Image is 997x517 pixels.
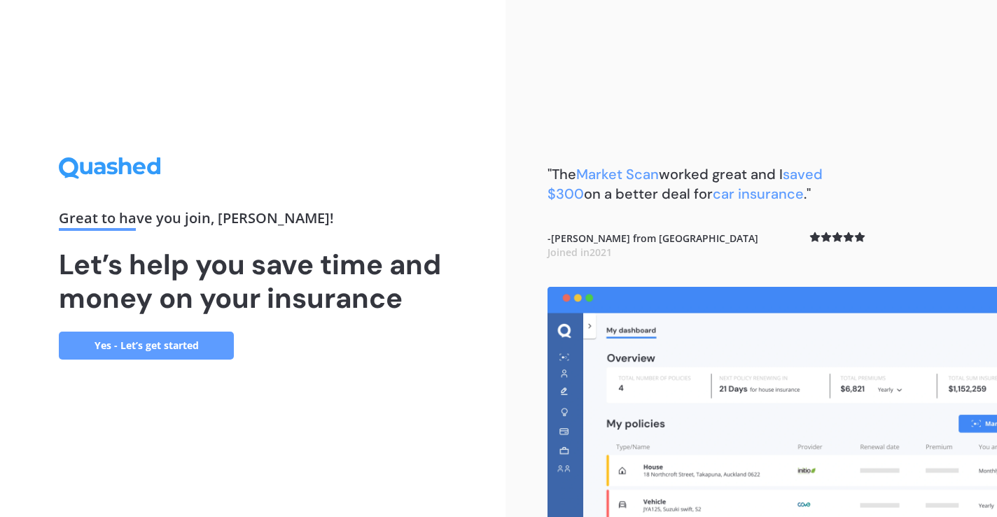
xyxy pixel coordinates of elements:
span: Joined in 2021 [548,246,612,259]
span: saved $300 [548,165,823,203]
b: "The worked great and I on a better deal for ." [548,165,823,203]
span: Market Scan [576,165,659,183]
b: - [PERSON_NAME] from [GEOGRAPHIC_DATA] [548,232,758,259]
span: car insurance [713,185,804,203]
a: Yes - Let’s get started [59,332,234,360]
img: dashboard.webp [548,287,997,517]
h1: Let’s help you save time and money on your insurance [59,248,447,315]
div: Great to have you join , [PERSON_NAME] ! [59,211,447,231]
